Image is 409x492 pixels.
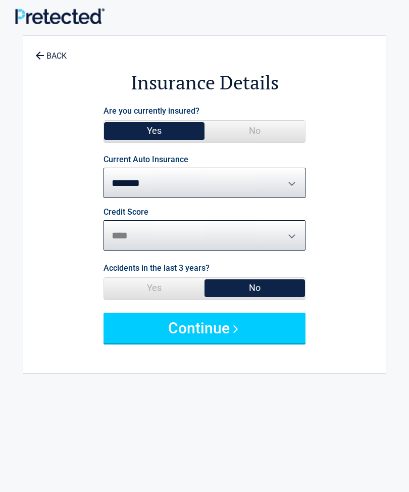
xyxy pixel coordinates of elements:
[104,104,199,118] label: Are you currently insured?
[104,313,305,343] button: Continue
[28,70,381,95] h2: Insurance Details
[104,208,148,216] label: Credit Score
[104,278,205,298] span: Yes
[15,8,105,24] img: Main Logo
[205,278,305,298] span: No
[104,156,188,164] label: Current Auto Insurance
[104,121,205,141] span: Yes
[33,42,69,60] a: BACK
[205,121,305,141] span: No
[104,261,210,275] label: Accidents in the last 3 years?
